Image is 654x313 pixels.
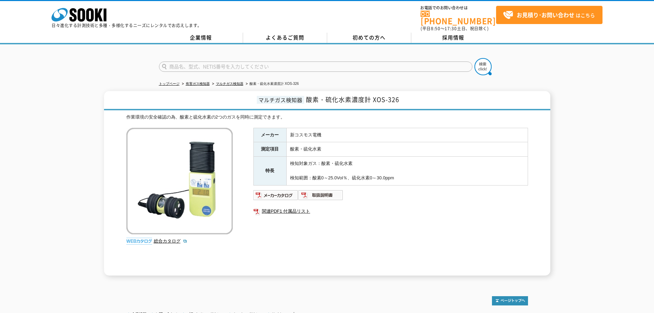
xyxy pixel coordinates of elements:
span: お電話でのお問い合わせは [421,6,496,10]
img: btn_search.png [474,58,492,75]
td: 酸素・硫化水素 [286,142,528,157]
a: お見積り･お問い合わせはこちら [496,6,603,24]
a: 企業情報 [159,33,243,43]
a: 取扱説明書 [298,194,343,199]
th: メーカー [253,128,286,142]
a: マルチガス検知器 [216,82,243,86]
a: よくあるご質問 [243,33,327,43]
input: 商品名、型式、NETIS番号を入力してください [159,62,472,72]
img: 酸素・硫化水素濃度計 XOS-326 [126,128,233,234]
a: [PHONE_NUMBER] [421,11,496,25]
span: 17:30 [445,25,457,32]
td: 検知対象ガス：酸素・硫化水素 検知範囲：酸素0～25.0Vol％、硫化水素0～30.0ppm [286,157,528,185]
span: 初めての方へ [353,34,386,41]
a: 初めての方へ [327,33,411,43]
a: 有害ガス検知器 [186,82,210,86]
img: 取扱説明書 [298,190,343,201]
div: 作業環境の安全確認の為、酸素と硫化水素の2つのガスを同時に測定できます。 [126,114,528,121]
span: 8:50 [431,25,440,32]
a: 関連PDF1 付属品リスト [253,207,528,216]
img: メーカーカタログ [253,190,298,201]
th: 測定項目 [253,142,286,157]
a: トップページ [159,82,180,86]
li: 酸素・硫化水素濃度計 XOS-326 [244,80,299,88]
th: 特長 [253,157,286,185]
a: 採用情報 [411,33,495,43]
span: 酸素・硫化水素濃度計 XOS-326 [306,95,399,104]
img: トップページへ [492,296,528,305]
span: マルチガス検知器 [257,96,304,104]
a: 総合カタログ [154,238,187,244]
td: 新コスモス電機 [286,128,528,142]
span: (平日 ～ 土日、祝日除く) [421,25,489,32]
span: はこちら [503,10,595,20]
strong: お見積り･お問い合わせ [517,11,574,19]
img: webカタログ [126,238,152,245]
p: 日々進化する計測技術と多種・多様化するニーズにレンタルでお応えします。 [51,23,202,27]
a: メーカーカタログ [253,194,298,199]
